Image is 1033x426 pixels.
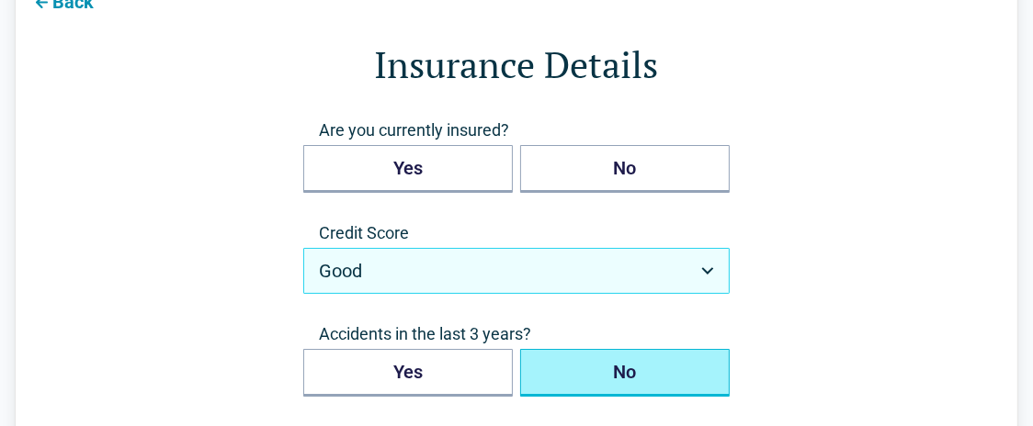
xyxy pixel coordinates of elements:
[303,323,730,345] span: Accidents in the last 3 years?
[303,119,730,141] span: Are you currently insured?
[520,349,730,397] button: No
[89,39,944,90] h1: Insurance Details
[520,145,730,193] button: No
[303,222,730,244] label: Credit Score
[303,349,513,397] button: Yes
[303,145,513,193] button: Yes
